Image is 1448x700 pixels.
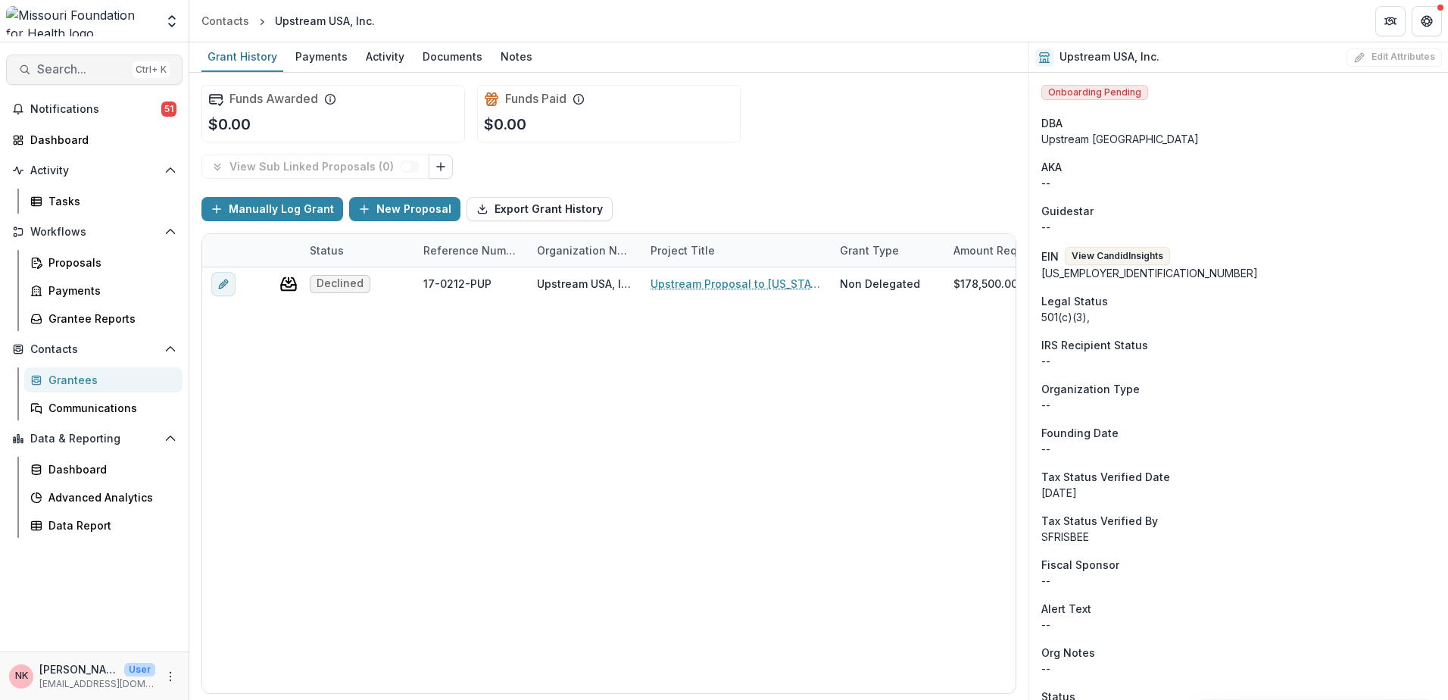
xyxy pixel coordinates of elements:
a: Notes [495,42,538,72]
span: Alert Text [1041,601,1091,617]
div: Proposals [48,255,170,270]
a: Activity [360,42,410,72]
div: Upstream USA, Inc. [275,13,375,29]
div: Status [301,234,414,267]
div: Data Report [48,517,170,533]
button: New Proposal [349,197,460,221]
button: View CandidInsights [1065,247,1170,265]
p: SFRISBEE [1041,529,1436,545]
div: Amount Requested [944,242,1063,258]
span: Data & Reporting [30,433,158,445]
a: Data Report [24,513,183,538]
span: Legal Status [1041,293,1108,309]
span: Tax Status Verified Date [1041,469,1170,485]
a: Communications [24,395,183,420]
p: View Sub Linked Proposals ( 0 ) [229,161,400,173]
div: Non Delegated [840,276,920,292]
div: Contacts [201,13,249,29]
div: Organization Name [528,242,641,258]
button: View Sub Linked Proposals (0) [201,155,429,179]
div: $178,500.00 [953,276,1018,292]
button: Notifications51 [6,97,183,121]
button: Open Workflows [6,220,183,244]
div: Grant History [201,45,283,67]
div: Tasks [48,193,170,209]
button: Manually Log Grant [201,197,343,221]
button: Link Grants [429,155,453,179]
div: Upstream USA, Inc. [537,276,632,292]
h2: Upstream USA, Inc. [1059,51,1159,64]
span: Workflows [30,226,158,239]
span: Notifications [30,103,161,116]
div: 501(c)(3), [1041,309,1436,325]
p: [DATE] [1041,485,1436,501]
span: Activity [30,164,158,177]
p: -- [1041,175,1436,191]
div: Grantee Reports [48,311,170,327]
a: Documents [417,42,488,72]
div: Advanced Analytics [48,489,170,505]
div: Grant Type [831,234,944,267]
div: Nancy Kelley [15,671,28,681]
span: Declined [317,277,364,290]
span: Fiscal Sponsor [1041,557,1119,573]
button: Export Grant History [467,197,613,221]
a: Tasks [24,189,183,214]
div: Grantees [48,372,170,388]
button: Get Help [1412,6,1442,36]
span: DBA [1041,115,1063,131]
p: $0.00 [208,113,251,136]
p: $0.00 [484,113,526,136]
h2: Funds Paid [505,92,566,106]
p: -- [1041,661,1436,677]
span: Contacts [30,343,158,356]
span: Tax Status Verified By [1041,513,1158,529]
button: Search... [6,55,183,85]
span: Search... [37,62,126,77]
div: Reference Number [414,234,528,267]
button: Open entity switcher [161,6,183,36]
div: -- [1041,219,1436,235]
nav: breadcrumb [195,10,381,32]
button: More [161,667,179,686]
span: Onboarding Pending [1041,85,1148,100]
div: Payments [289,45,354,67]
a: Grant History [201,42,283,72]
a: Payments [289,42,354,72]
div: Grant Type [831,242,908,258]
a: Advanced Analytics [24,485,183,510]
div: Organization Name [528,234,641,267]
div: Activity [360,45,410,67]
a: Dashboard [24,457,183,482]
button: Open Data & Reporting [6,427,183,451]
p: EIN [1041,248,1059,264]
span: Org Notes [1041,645,1095,661]
div: Notes [495,45,538,67]
div: Upstream [GEOGRAPHIC_DATA] [1041,131,1436,147]
div: Status [301,242,353,258]
p: -- [1041,397,1436,413]
p: -- [1041,617,1436,633]
div: Communications [48,400,170,416]
p: User [124,663,155,677]
div: Ctrl + K [133,61,170,78]
a: Upstream Proposal to [US_STATE] Foundation for Health: Preventing Unintended Pregnancy -- Plannin... [651,276,822,292]
button: edit [211,272,236,296]
div: Project Title [641,242,724,258]
div: -- [1041,573,1436,589]
div: Amount Requested [944,234,1096,267]
h2: Funds Awarded [229,92,318,106]
div: -- [1041,441,1436,457]
button: Open Contacts [6,337,183,361]
div: Project Title [641,234,831,267]
a: Proposals [24,250,183,275]
div: Documents [417,45,488,67]
button: Edit Attributes [1347,48,1442,67]
div: Reference Number [414,242,528,258]
div: [US_EMPLOYER_IDENTIFICATION_NUMBER] [1041,265,1436,281]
